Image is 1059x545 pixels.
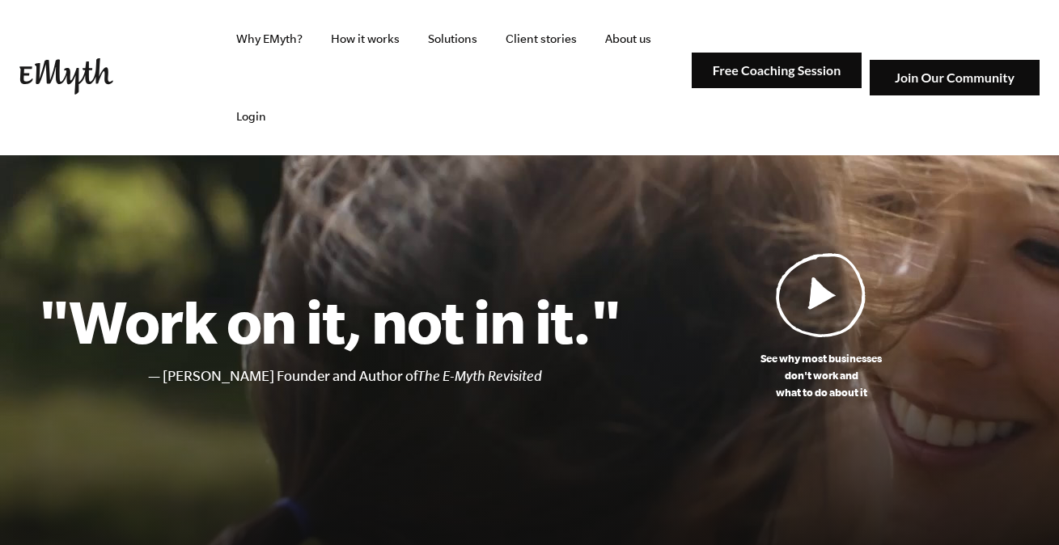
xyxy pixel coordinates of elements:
[621,350,1022,401] p: See why most businesses don't work and what to do about it
[223,78,279,155] a: Login
[19,58,113,95] img: EMyth
[776,252,866,337] img: Play Video
[621,252,1022,401] a: See why most businessesdon't work andwhat to do about it
[870,60,1040,96] img: Join Our Community
[163,365,621,388] li: [PERSON_NAME] Founder and Author of
[38,285,621,357] h1: "Work on it, not in it."
[692,53,862,89] img: Free Coaching Session
[417,368,542,384] i: The E-Myth Revisited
